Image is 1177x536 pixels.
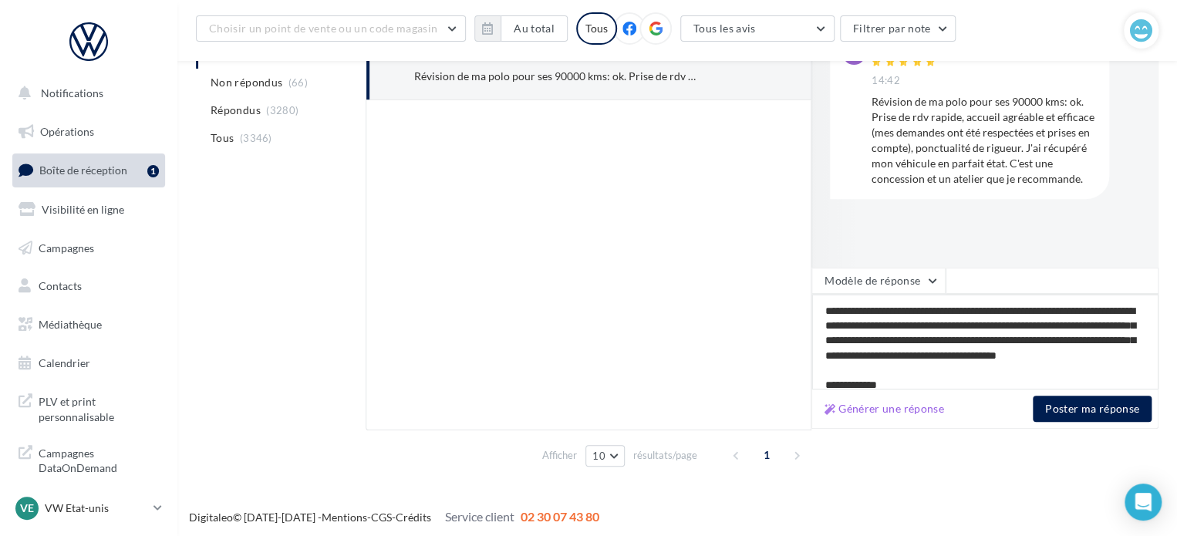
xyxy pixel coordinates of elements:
a: Boîte de réception1 [9,153,168,187]
span: (66) [288,76,308,89]
span: Notifications [41,86,103,99]
span: 1 [754,443,779,467]
a: Contacts [9,270,168,302]
a: VE VW Etat-unis [12,494,165,523]
span: Non répondus [211,75,282,90]
span: 02 30 07 43 80 [521,509,599,524]
span: Médiathèque [39,318,102,331]
span: Afficher [542,448,577,463]
button: Au total [474,15,568,42]
span: 10 [592,450,605,462]
a: Médiathèque [9,308,168,341]
span: Tous les avis [693,22,756,35]
a: Digitaleo [189,511,233,524]
a: Calendrier [9,347,168,379]
button: 10 [585,445,625,467]
button: Choisir un point de vente ou un code magasin [196,15,466,42]
span: Boîte de réception [39,163,127,177]
a: Mentions [322,511,367,524]
span: Répondus [211,103,261,118]
span: © [DATE]-[DATE] - - - [189,511,599,524]
div: 1 [147,165,159,177]
a: Crédits [396,511,431,524]
div: Révision de ma polo pour ses 90000 kms: ok. Prise de rdv rapide, accueil agréable et efficace (me... [414,69,697,84]
a: CGS [371,511,392,524]
p: VW Etat-unis [45,501,147,516]
button: Au total [501,15,568,42]
span: Service client [445,509,514,524]
button: Poster ma réponse [1033,396,1152,422]
button: Tous les avis [680,15,835,42]
span: Campagnes DataOnDemand [39,443,159,476]
span: Tous [211,130,234,146]
span: Choisir un point de vente ou un code magasin [209,22,437,35]
a: Campagnes DataOnDemand [9,437,168,482]
div: Open Intercom Messenger [1125,484,1162,521]
a: Visibilité en ligne [9,194,168,226]
div: Révision de ma polo pour ses 90000 kms: ok. Prise de rdv rapide, accueil agréable et efficace (me... [872,94,1097,187]
span: Visibilité en ligne [42,203,124,216]
span: Contacts [39,279,82,292]
span: Calendrier [39,356,90,369]
span: PLV et print personnalisable [39,391,159,424]
button: Notifications [9,77,162,110]
button: Filtrer par note [840,15,956,42]
a: PLV et print personnalisable [9,385,168,430]
span: (3280) [266,104,298,116]
a: Campagnes [9,232,168,265]
div: Tous [576,12,617,45]
span: (3346) [240,132,272,144]
span: 14:42 [872,74,900,88]
span: résultats/page [633,448,697,463]
button: Modèle de réponse [811,268,946,294]
span: Campagnes [39,241,94,254]
span: VE [20,501,34,516]
a: Opérations [9,116,168,148]
button: Générer une réponse [818,399,950,418]
span: Opérations [40,125,94,138]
